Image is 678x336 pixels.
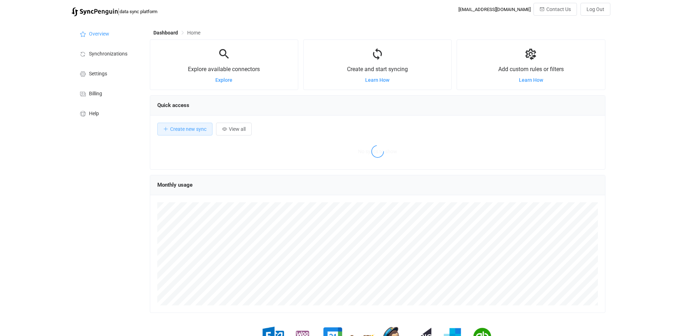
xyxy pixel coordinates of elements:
button: Log Out [580,3,610,16]
span: Home [187,30,200,36]
a: Settings [72,63,143,83]
span: | [118,6,120,16]
button: Contact Us [534,3,577,16]
span: Help [89,111,99,117]
span: Overview [89,31,109,37]
span: Explore available connectors [188,66,260,73]
span: data sync platform [120,9,157,14]
img: syncpenguin.svg [72,7,118,16]
button: View all [216,123,252,135]
span: Create and start syncing [347,66,408,73]
span: Log Out [587,6,604,12]
span: Quick access [157,102,189,108]
span: Contact Us [546,6,571,12]
a: |data sync platform [72,6,157,16]
a: Billing [72,83,143,103]
a: Help [72,103,143,123]
div: Breadcrumb [153,30,200,35]
a: Synchronizations [72,43,143,63]
span: Add custom rules or filters [498,66,564,73]
span: Billing [89,91,102,97]
a: Learn How [519,77,543,83]
button: Create new sync [157,123,212,135]
a: Overview [72,23,143,43]
div: [EMAIL_ADDRESS][DOMAIN_NAME] [458,7,531,12]
a: Explore [215,77,232,83]
span: View all [229,126,246,132]
span: Settings [89,71,107,77]
a: Learn How [365,77,389,83]
span: Dashboard [153,30,178,36]
span: Monthly usage [157,182,193,188]
span: Create new sync [170,126,206,132]
span: Synchronizations [89,51,127,57]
